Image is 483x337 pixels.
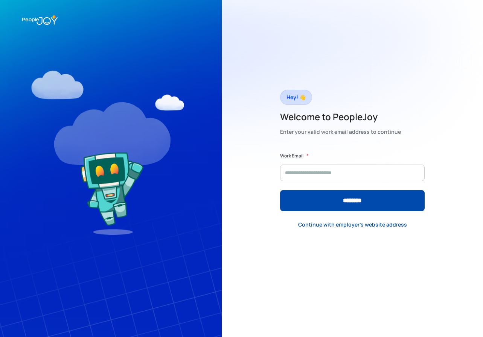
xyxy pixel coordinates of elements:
[280,111,401,123] h2: Welcome to PeopleJoy
[280,152,303,160] label: Work Email
[298,221,407,228] div: Continue with employer's website address
[280,127,401,137] div: Enter your valid work email address to continue
[280,152,425,211] form: Form
[292,217,413,232] a: Continue with employer's website address
[286,92,306,103] div: Hey! 👋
